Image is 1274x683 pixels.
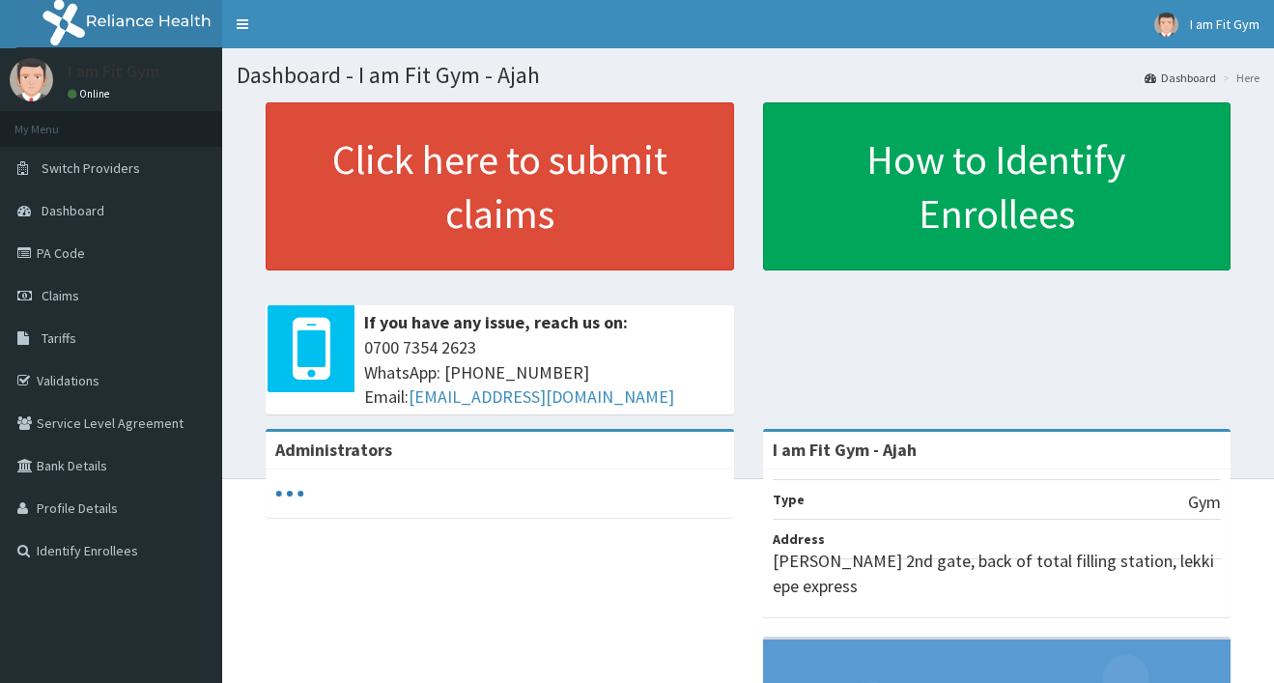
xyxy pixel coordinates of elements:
[773,439,917,461] strong: I am Fit Gym - Ajah
[275,479,304,508] svg: audio-loading
[42,202,104,219] span: Dashboard
[409,385,674,408] a: [EMAIL_ADDRESS][DOMAIN_NAME]
[1190,15,1260,33] span: I am Fit Gym
[763,102,1232,270] a: How to Identify Enrollees
[773,530,825,548] b: Address
[42,287,79,304] span: Claims
[1154,13,1178,37] img: User Image
[773,491,805,508] b: Type
[773,549,1222,598] p: [PERSON_NAME] 2nd gate, back of total filling station, lekki epe express
[42,159,140,177] span: Switch Providers
[10,58,53,101] img: User Image
[1218,70,1260,86] li: Here
[275,439,392,461] b: Administrators
[42,329,76,347] span: Tariffs
[364,311,628,333] b: If you have any issue, reach us on:
[237,63,1260,88] h1: Dashboard - I am Fit Gym - Ajah
[68,63,159,80] p: I am Fit Gym
[266,102,734,270] a: Click here to submit claims
[1188,490,1221,515] p: Gym
[364,335,724,410] span: 0700 7354 2623 WhatsApp: [PHONE_NUMBER] Email:
[68,87,114,100] a: Online
[1145,70,1216,86] a: Dashboard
